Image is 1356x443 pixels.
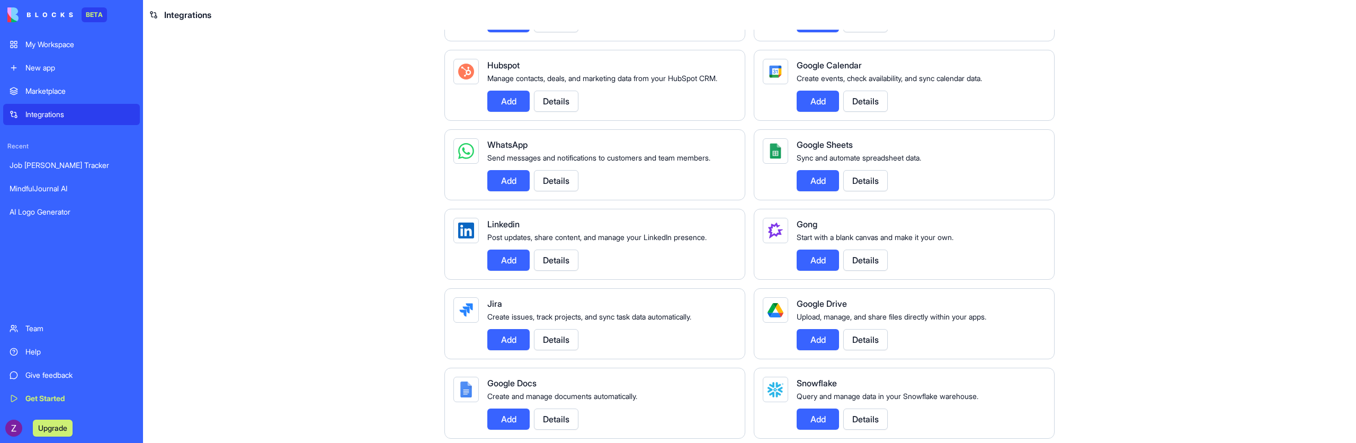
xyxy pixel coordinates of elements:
button: Add [797,250,839,271]
button: Details [534,329,578,350]
a: Give feedback [3,365,140,386]
div: AI Logo Generator [10,207,133,217]
button: Add [487,91,530,112]
button: Add [487,170,530,191]
span: Send messages and notifications to customers and team members. [487,153,710,162]
img: logo [7,7,73,22]
button: Add [487,250,530,271]
span: Jira [487,298,502,309]
button: Add [487,409,530,430]
button: Add [797,91,839,112]
button: Add [797,409,839,430]
a: AI Logo Generator [3,201,140,223]
span: WhatsApp [487,139,528,150]
a: MindfulJournal AI [3,178,140,199]
button: Add [487,329,530,350]
button: Details [534,170,578,191]
img: ACg8ocLbFy8DHtL2uPWw6QbHWmV0YcGiQda46qJNV01azvxVGNKDKQ=s96-c [5,420,22,437]
a: BETA [7,7,107,22]
span: Hubspot [487,60,520,70]
button: Upgrade [33,420,73,437]
div: Get Started [25,393,133,404]
button: Details [843,91,888,112]
div: Job [PERSON_NAME] Tracker [10,160,133,171]
div: Marketplace [25,86,133,96]
a: New app [3,57,140,78]
span: Linkedin [487,219,520,229]
a: Get Started [3,388,140,409]
span: Snowflake [797,378,837,388]
span: Sync and automate spreadsheet data. [797,153,921,162]
div: Give feedback [25,370,133,380]
span: Create events, check availability, and sync calendar data. [797,74,982,83]
span: Post updates, share content, and manage your LinkedIn presence. [487,233,707,242]
span: Integrations [164,8,211,21]
button: Details [843,250,888,271]
a: Job [PERSON_NAME] Tracker [3,155,140,176]
a: Marketplace [3,81,140,102]
span: Create issues, track projects, and sync task data automatically. [487,312,691,321]
span: Gong [797,219,817,229]
span: Create and manage documents automatically. [487,392,637,401]
a: Team [3,318,140,339]
div: MindfulJournal AI [10,183,133,194]
a: Upgrade [33,422,73,433]
span: Google Sheets [797,139,853,150]
span: Google Docs [487,378,537,388]
a: Help [3,341,140,362]
span: Google Drive [797,298,847,309]
span: Upload, manage, and share files directly within your apps. [797,312,986,321]
button: Details [534,250,578,271]
button: Add [797,329,839,350]
div: BETA [82,7,107,22]
span: Query and manage data in your Snowflake warehouse. [797,392,978,401]
button: Details [534,409,578,430]
span: Manage contacts, deals, and marketing data from your HubSpot CRM. [487,74,717,83]
div: Help [25,347,133,357]
a: Integrations [3,104,140,125]
span: Start with a blank canvas and make it your own. [797,233,953,242]
a: My Workspace [3,34,140,55]
button: Details [534,91,578,112]
div: Team [25,323,133,334]
div: Integrations [25,109,133,120]
button: Details [843,329,888,350]
button: Details [843,170,888,191]
div: My Workspace [25,39,133,50]
button: Details [843,409,888,430]
button: Add [797,170,839,191]
div: New app [25,63,133,73]
span: Google Calendar [797,60,862,70]
span: Recent [3,142,140,150]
